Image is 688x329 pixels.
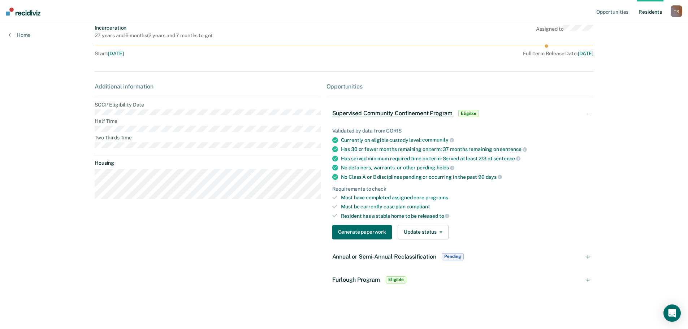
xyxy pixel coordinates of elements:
div: Has served minimum required time on term: Served at least 2/3 of [341,155,588,162]
span: Pending [442,253,463,260]
div: 27 years and 6 months ( 2 years and 7 months to go ) [95,33,212,39]
button: Update status [398,225,449,239]
span: Furlough Program [332,276,380,283]
span: holds [437,165,454,170]
span: days [486,174,502,180]
span: Annual or Semi-Annual Reclassification [332,253,436,260]
span: [DATE] [578,51,593,56]
div: Requirements to check [332,186,588,192]
div: Start : [95,51,322,57]
span: Supervised Community Confinement Program [332,110,453,117]
dt: SCCP Eligibility Date [95,102,320,108]
button: Generate paperwork [332,225,392,239]
span: to [439,213,450,219]
div: Annual or Semi-Annual ReclassificationPending [326,245,593,268]
div: No detainers, warrants, or other pending [341,164,588,171]
span: [DATE] [108,51,124,56]
dt: Half Time [95,118,320,124]
div: Validated by data from CORIS [332,128,588,134]
div: Must be currently case plan [341,204,588,210]
span: programs [425,195,448,200]
div: Supervised Community Confinement ProgramEligible [326,102,593,125]
div: Must have completed assigned core [341,195,588,201]
div: Assigned to [536,25,593,39]
div: No Class A or B disciplines pending or occurring in the past 90 [341,174,588,180]
dt: Housing [95,160,320,166]
span: sentence [500,146,527,152]
div: Additional information [95,83,320,90]
div: Resident has a stable home to be released [341,213,588,219]
a: Home [9,32,30,38]
div: Full-term Release Date : [325,51,593,57]
div: Furlough ProgramEligible [326,268,593,291]
span: Eligible [386,276,406,283]
dt: Two Thirds Time [95,135,320,141]
div: Currently on eligible custody level: [341,137,588,143]
button: TR [671,5,682,17]
img: Recidiviz [6,8,40,16]
span: Eligible [458,110,479,117]
a: Navigate to form link [332,225,395,239]
div: Has 30 or fewer months remaining on term: 37 months remaining on [341,146,588,152]
span: community [422,137,454,143]
div: Incarceration [95,25,212,31]
div: T R [671,5,682,17]
div: Open Intercom Messenger [663,304,681,322]
div: Opportunities [326,83,593,90]
span: sentence [493,156,520,161]
span: compliant [407,204,430,209]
